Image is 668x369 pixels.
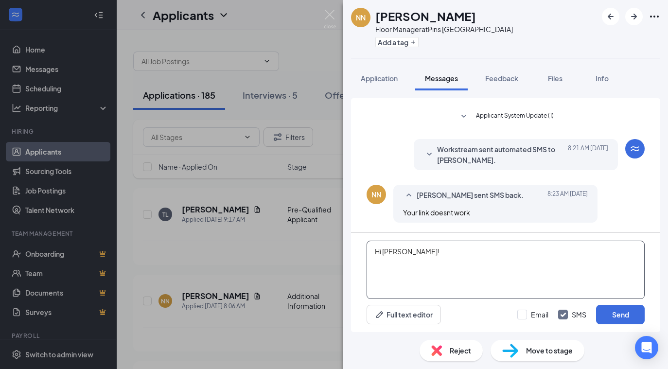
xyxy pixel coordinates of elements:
[629,143,641,155] svg: WorkstreamLogo
[649,11,660,22] svg: Ellipses
[605,11,616,22] svg: ArrowLeftNew
[625,8,643,25] button: ArrowRight
[371,190,381,199] div: NN
[476,111,554,123] span: Applicant System Update (1)
[458,111,554,123] button: SmallChevronDownApplicant System Update (1)
[423,149,435,160] svg: SmallChevronDown
[547,190,588,201] span: [DATE] 8:23 AM
[367,241,645,299] textarea: Hi [PERSON_NAME]!
[410,39,416,45] svg: Plus
[548,74,563,83] span: Files
[367,305,441,324] button: Full text editorPen
[375,24,513,34] div: Floor Manager at Pins [GEOGRAPHIC_DATA]
[403,190,415,201] svg: SmallChevronUp
[602,8,619,25] button: ArrowLeftNew
[403,208,470,217] span: Your link doesnt work
[628,11,640,22] svg: ArrowRight
[356,13,366,22] div: NN
[596,305,645,324] button: Send
[485,74,518,83] span: Feedback
[568,144,608,165] span: [DATE] 8:21 AM
[361,74,398,83] span: Application
[425,74,458,83] span: Messages
[417,190,524,201] span: [PERSON_NAME] sent SMS back.
[458,111,470,123] svg: SmallChevronDown
[375,37,419,47] button: PlusAdd a tag
[375,310,385,319] svg: Pen
[437,144,564,165] span: Workstream sent automated SMS to [PERSON_NAME].
[635,336,658,359] div: Open Intercom Messenger
[596,74,609,83] span: Info
[526,345,573,356] span: Move to stage
[450,345,471,356] span: Reject
[375,8,476,24] h1: [PERSON_NAME]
